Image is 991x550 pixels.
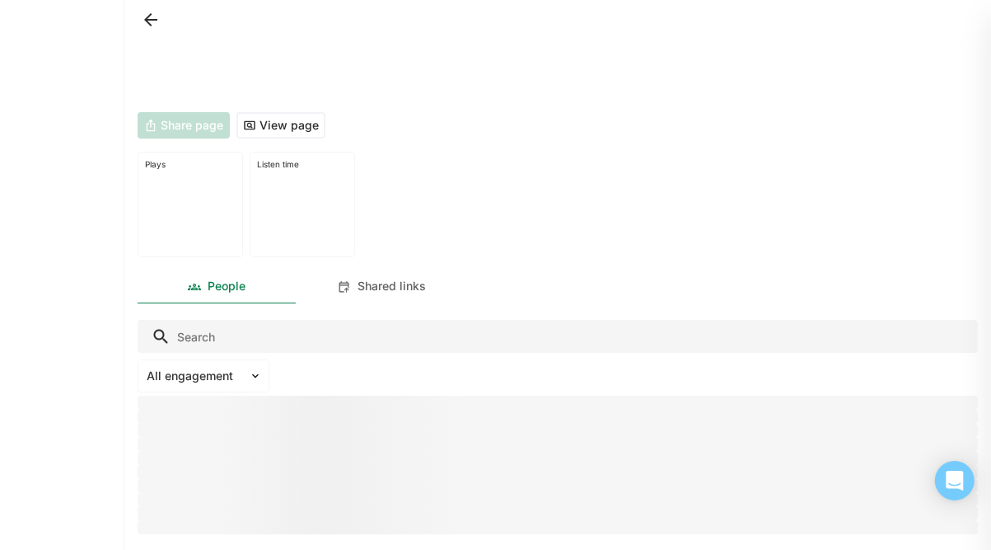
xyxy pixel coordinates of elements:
div: People [208,280,245,294]
input: Search [138,320,978,353]
div: Shared links [358,280,426,294]
div: Listen time [257,159,348,169]
div: Plays [145,159,236,169]
div: Open Intercom Messenger [935,461,975,501]
button: View page [236,112,325,139]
